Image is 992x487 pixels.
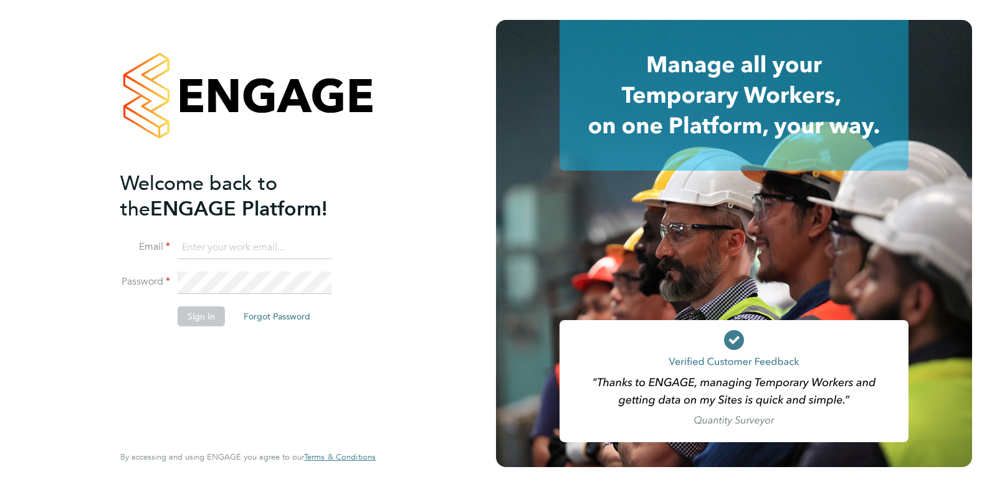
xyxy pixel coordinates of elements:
span: Welcome back to the [120,171,277,221]
input: Enter your work email... [178,237,331,259]
a: Terms & Conditions [304,452,376,462]
label: Password [120,275,170,288]
h2: ENGAGE Platform! [120,171,363,222]
span: By accessing and using ENGAGE you agree to our [120,452,376,462]
button: Sign In [178,306,225,326]
label: Email [120,240,170,253]
button: Forgot Password [234,306,320,326]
